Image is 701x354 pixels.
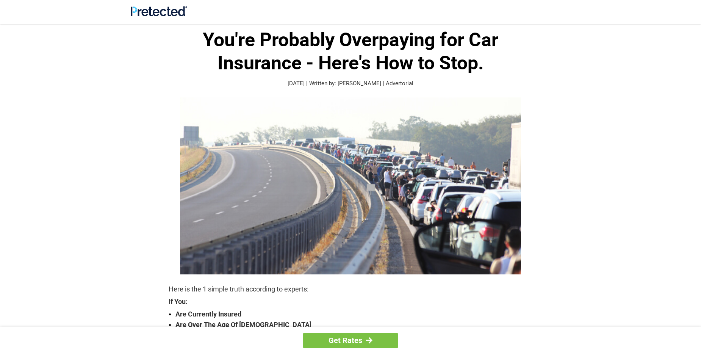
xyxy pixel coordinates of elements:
[169,298,532,305] strong: If You:
[169,79,532,88] p: [DATE] | Written by: [PERSON_NAME] | Advertorial
[131,6,187,16] img: Site Logo
[131,11,187,18] a: Site Logo
[175,309,532,320] strong: Are Currently Insured
[169,284,532,294] p: Here is the 1 simple truth according to experts:
[175,320,532,330] strong: Are Over The Age Of [DEMOGRAPHIC_DATA]
[169,28,532,75] h1: You're Probably Overpaying for Car Insurance - Here's How to Stop.
[303,333,398,348] a: Get Rates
